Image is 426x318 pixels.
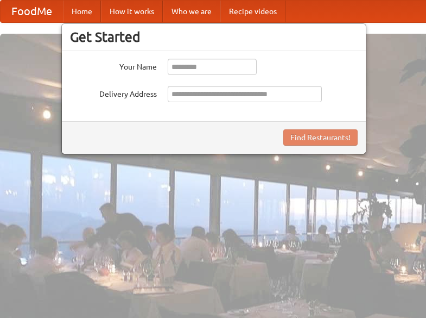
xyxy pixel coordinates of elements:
[70,59,157,72] label: Your Name
[283,129,358,146] button: Find Restaurants!
[220,1,285,22] a: Recipe videos
[1,1,63,22] a: FoodMe
[163,1,220,22] a: Who we are
[101,1,163,22] a: How it works
[63,1,101,22] a: Home
[70,86,157,99] label: Delivery Address
[70,29,358,45] h3: Get Started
